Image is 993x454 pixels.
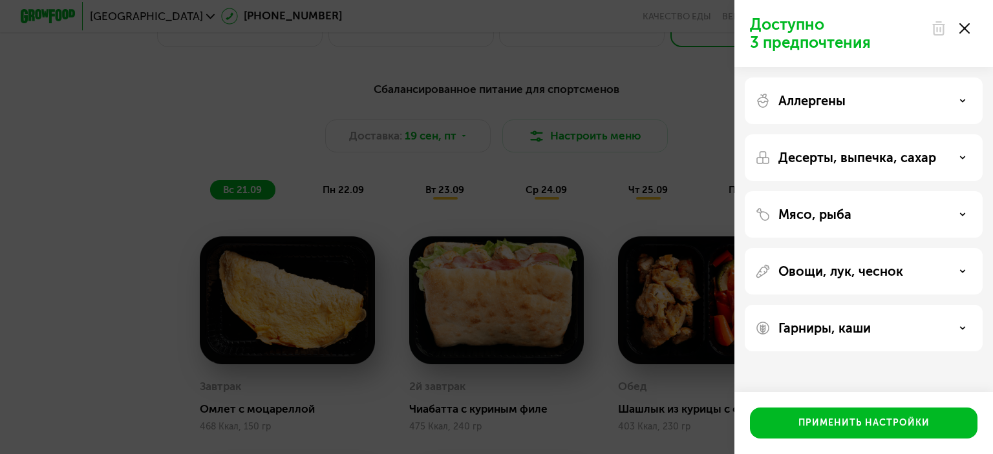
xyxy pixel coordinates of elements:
[750,15,923,52] p: Доступно 3 предпочтения
[778,263,903,279] p: Овощи, лук, чеснок
[778,320,871,336] p: Гарниры, каши
[778,207,851,222] p: Мясо, рыба
[798,417,930,429] div: Применить настройки
[750,408,977,439] button: Применить настройки
[778,93,846,108] p: Аллергены
[778,150,936,165] p: Десерты, выпечка, сахар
